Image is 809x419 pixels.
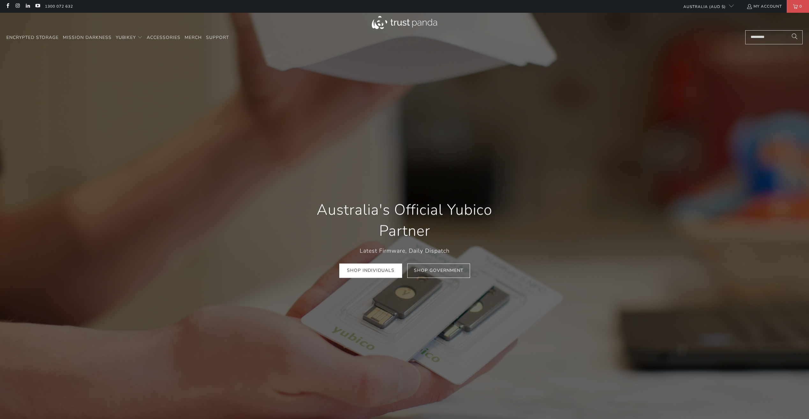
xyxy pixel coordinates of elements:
p: Latest Firmware, Daily Dispatch [299,246,510,255]
button: Search [787,30,803,44]
a: Mission Darkness [63,30,112,45]
a: 1300 072 632 [45,3,73,10]
span: Support [206,34,229,40]
nav: Translation missing: en.navigation.header.main_nav [6,30,229,45]
a: Shop Individuals [339,263,402,278]
summary: YubiKey [116,30,143,45]
a: My Account [746,3,782,10]
span: Merch [185,34,202,40]
a: Support [206,30,229,45]
span: YubiKey [116,34,136,40]
a: Trust Panda Australia on LinkedIn [25,4,30,9]
img: Trust Panda Australia [372,16,437,29]
input: Search... [745,30,803,44]
span: Encrypted Storage [6,34,59,40]
span: Mission Darkness [63,34,112,40]
a: Merch [185,30,202,45]
a: Trust Panda Australia on Instagram [15,4,20,9]
a: Accessories [147,30,180,45]
a: Encrypted Storage [6,30,59,45]
a: Trust Panda Australia on YouTube [35,4,40,9]
a: Trust Panda Australia on Facebook [5,4,10,9]
h1: Australia's Official Yubico Partner [299,200,510,242]
span: Accessories [147,34,180,40]
a: Shop Government [407,263,470,278]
